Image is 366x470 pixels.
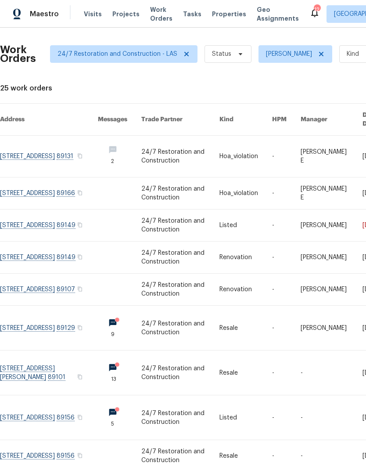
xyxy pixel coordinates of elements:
[112,10,140,18] span: Projects
[212,242,265,274] td: Renovation
[294,351,355,395] td: -
[134,210,212,242] td: 24/7 Restoration and Construction
[57,50,177,58] span: 24/7 Restoration and Construction - LAS
[76,452,84,459] button: Copy Address
[76,324,84,332] button: Copy Address
[265,274,294,306] td: -
[212,177,265,210] td: Hoa_violation
[265,351,294,395] td: -
[294,177,355,210] td: [PERSON_NAME] E
[134,351,212,395] td: 24/7 Restoration and Construction
[265,104,294,136] th: HPM
[212,104,265,136] th: Kind
[294,306,355,351] td: [PERSON_NAME]
[76,285,84,293] button: Copy Address
[212,351,265,395] td: Resale
[212,395,265,440] td: Listed
[294,395,355,440] td: -
[265,210,294,242] td: -
[76,152,84,160] button: Copy Address
[134,274,212,306] td: 24/7 Restoration and Construction
[30,10,59,18] span: Maestro
[76,221,84,229] button: Copy Address
[265,306,294,351] td: -
[294,136,355,177] td: [PERSON_NAME] E
[294,242,355,274] td: [PERSON_NAME]
[212,10,246,18] span: Properties
[134,395,212,440] td: 24/7 Restoration and Construction
[183,11,201,17] span: Tasks
[84,10,102,18] span: Visits
[265,242,294,274] td: -
[294,274,355,306] td: [PERSON_NAME]
[76,189,84,197] button: Copy Address
[266,50,312,58] span: [PERSON_NAME]
[257,5,299,23] span: Geo Assignments
[134,177,212,210] td: 24/7 Restoration and Construction
[212,306,265,351] td: Resale
[294,210,355,242] td: [PERSON_NAME]
[212,50,231,58] span: Status
[347,50,359,58] span: Kind
[134,242,212,274] td: 24/7 Restoration and Construction
[134,306,212,351] td: 24/7 Restoration and Construction
[134,104,212,136] th: Trade Partner
[212,274,265,306] td: Renovation
[76,253,84,261] button: Copy Address
[76,413,84,421] button: Copy Address
[294,104,355,136] th: Manager
[314,5,320,14] div: 12
[212,210,265,242] td: Listed
[76,373,84,381] button: Copy Address
[150,5,172,23] span: Work Orders
[265,177,294,210] td: -
[134,136,212,177] td: 24/7 Restoration and Construction
[265,136,294,177] td: -
[265,395,294,440] td: -
[91,104,134,136] th: Messages
[212,136,265,177] td: Hoa_violation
